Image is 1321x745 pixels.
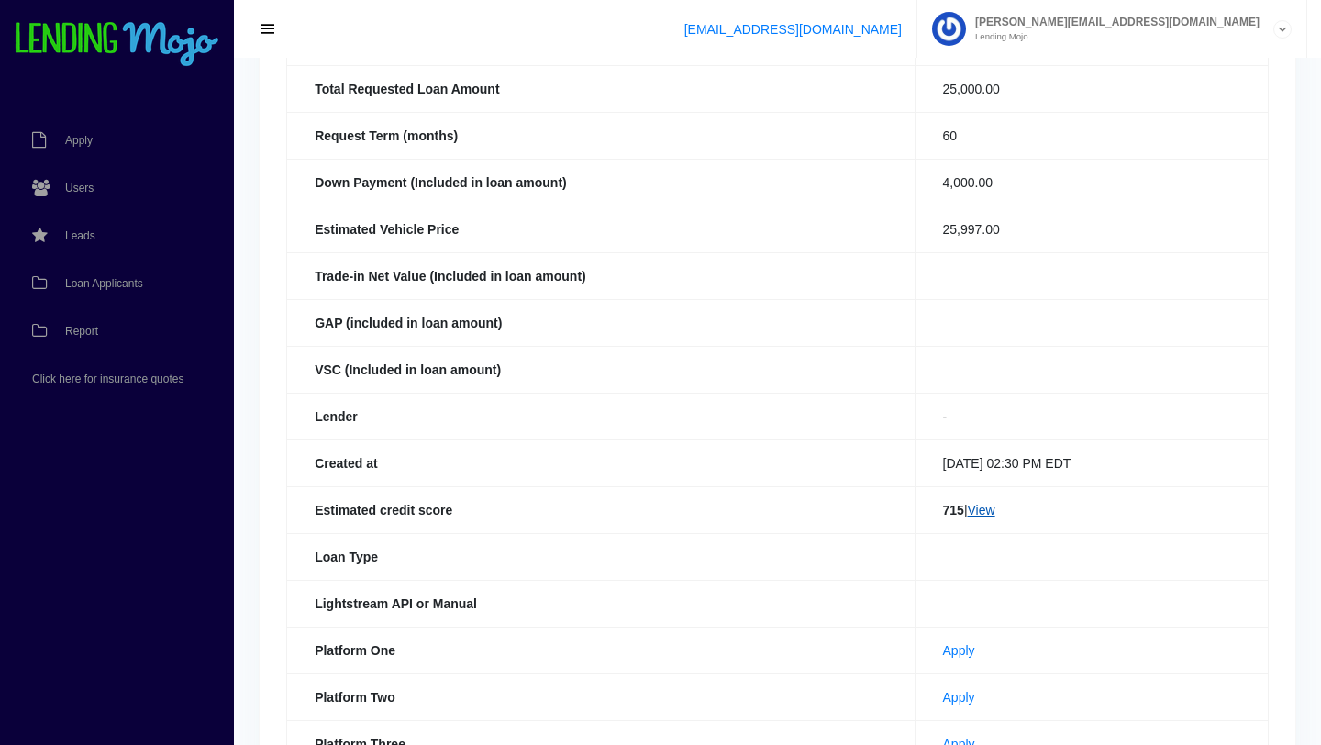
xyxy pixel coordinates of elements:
[943,503,964,517] b: 715
[966,32,1260,41] small: Lending Mojo
[287,206,915,252] th: Estimated Vehicle Price
[932,12,966,46] img: Profile image
[287,112,915,159] th: Request Term (months)
[915,159,1268,206] td: 4,000.00
[287,393,915,439] th: Lender
[915,393,1268,439] td: -
[287,299,915,346] th: GAP (included in loan amount)
[943,643,975,658] a: Apply
[968,503,995,517] a: View
[287,580,915,627] th: Lightstream API or Manual
[966,17,1260,28] span: [PERSON_NAME][EMAIL_ADDRESS][DOMAIN_NAME]
[287,346,915,393] th: VSC (Included in loan amount)
[915,112,1268,159] td: 60
[287,159,915,206] th: Down Payment (Included in loan amount)
[65,230,95,241] span: Leads
[65,135,93,146] span: Apply
[287,65,915,112] th: Total Requested Loan Amount
[915,206,1268,252] td: 25,997.00
[287,533,915,580] th: Loan Type
[14,22,220,68] img: logo-small.png
[32,373,183,384] span: Click here for insurance quotes
[287,627,915,673] th: Platform One
[915,486,1268,533] td: |
[287,486,915,533] th: Estimated credit score
[65,278,143,289] span: Loan Applicants
[287,673,915,720] th: Platform Two
[915,439,1268,486] td: [DATE] 02:30 PM EDT
[943,690,975,705] a: Apply
[287,252,915,299] th: Trade-in Net Value (Included in loan amount)
[287,439,915,486] th: Created at
[684,22,902,37] a: [EMAIL_ADDRESS][DOMAIN_NAME]
[915,65,1268,112] td: 25,000.00
[65,326,98,337] span: Report
[65,183,94,194] span: Users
